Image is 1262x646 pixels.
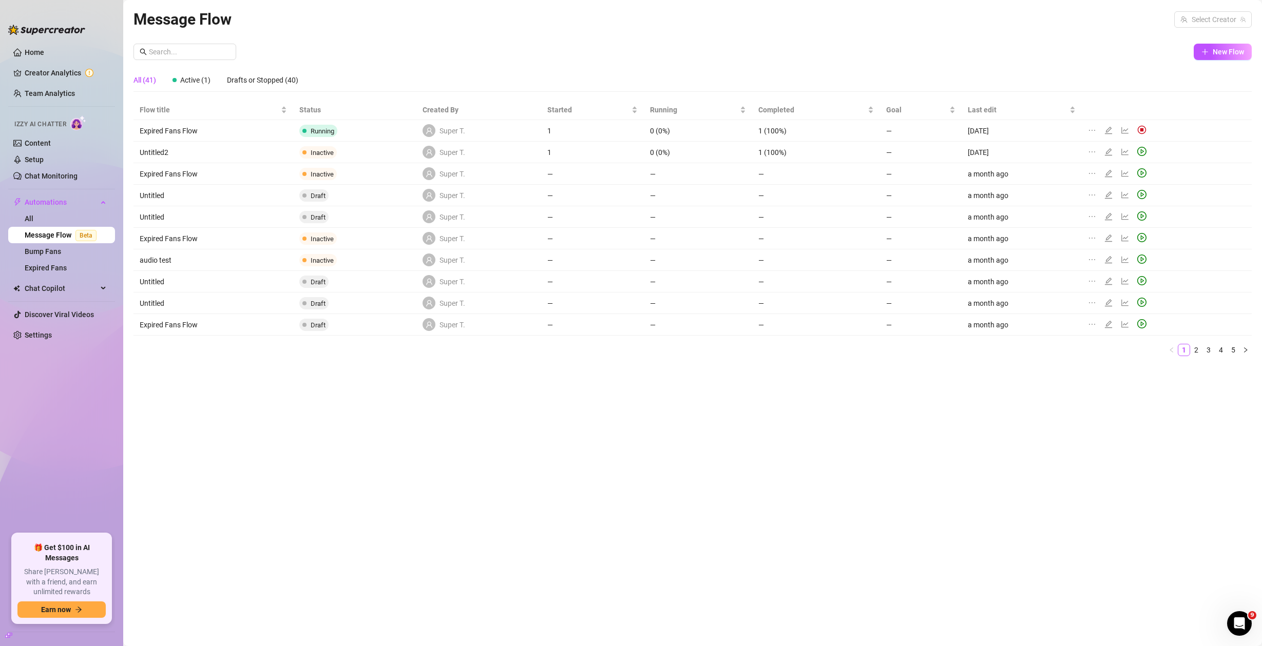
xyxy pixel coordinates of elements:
div: Drafts or Stopped (40) [227,74,298,86]
span: ellipsis [1088,277,1096,285]
span: ellipsis [1088,320,1096,328]
a: Setup [25,155,44,164]
td: a month ago [962,228,1082,249]
img: logo-BBDzfeDw.svg [8,25,85,35]
span: edit [1104,256,1113,264]
span: Super T. [439,298,465,309]
a: 2 [1191,344,1202,356]
li: 3 [1202,344,1215,356]
td: — [644,314,752,336]
span: arrow-right [75,606,82,613]
span: line-chart [1121,320,1129,328]
span: ellipsis [1088,234,1096,242]
td: Expired Fans Flow [133,228,293,249]
span: right [1242,347,1249,353]
li: Next Page [1239,344,1252,356]
span: Completed [758,104,866,115]
span: user [426,257,433,264]
span: Beta [75,230,97,241]
td: 0 (0%) [644,142,752,163]
span: line-chart [1121,234,1129,242]
td: — [644,249,752,271]
td: — [752,228,881,249]
img: AI Chatter [70,115,86,130]
td: — [541,292,644,314]
span: ellipsis [1088,212,1096,221]
span: Draft [311,300,326,307]
span: left [1169,347,1175,353]
th: Flow title [133,100,293,120]
span: Draft [311,321,326,329]
td: Expired Fans Flow [133,314,293,336]
span: Super T. [439,255,465,266]
span: Super T. [439,319,465,330]
span: Super T. [439,147,465,158]
span: user [426,192,433,199]
span: Inactive [311,170,334,178]
span: Draft [311,192,326,200]
span: user [426,300,433,307]
td: 1 (100%) [752,120,881,142]
th: Goal [880,100,962,120]
li: 1 [1178,344,1190,356]
button: left [1165,344,1178,356]
td: — [752,249,881,271]
span: user [426,321,433,328]
td: — [752,185,881,206]
a: Bump Fans [25,247,61,256]
div: All (41) [133,74,156,86]
span: Earn now [41,605,71,614]
span: Inactive [311,235,334,243]
a: 4 [1215,344,1227,356]
td: Untitled [133,206,293,228]
td: Untitled [133,271,293,292]
span: Draft [311,213,326,221]
a: Chat Monitoring [25,172,78,180]
span: play-circle [1137,276,1146,285]
th: Completed [752,100,881,120]
td: a month ago [962,185,1082,206]
th: Status [293,100,416,120]
td: — [880,185,962,206]
span: edit [1104,277,1113,285]
a: Message FlowBeta [25,231,101,239]
td: — [644,228,752,249]
td: a month ago [962,292,1082,314]
td: — [541,228,644,249]
td: Expired Fans Flow [133,120,293,142]
td: a month ago [962,163,1082,185]
td: — [880,314,962,336]
span: edit [1104,320,1113,328]
td: a month ago [962,314,1082,336]
span: edit [1104,234,1113,242]
span: Super T. [439,211,465,223]
span: user [426,170,433,178]
span: play-circle [1137,298,1146,307]
img: svg%3e [1137,125,1146,134]
span: line-chart [1121,277,1129,285]
td: — [880,292,962,314]
button: New Flow [1194,44,1252,60]
span: user [426,278,433,285]
span: Goal [886,104,947,115]
td: — [752,271,881,292]
td: 0 (0%) [644,120,752,142]
span: Super T. [439,168,465,180]
span: Izzy AI Chatter [14,120,66,129]
span: edit [1104,191,1113,199]
td: — [880,228,962,249]
span: line-chart [1121,212,1129,221]
th: Started [541,100,644,120]
span: plus [1201,48,1209,55]
td: — [541,185,644,206]
td: 1 [541,142,644,163]
span: Super T. [439,190,465,201]
span: line-chart [1121,256,1129,264]
td: — [752,206,881,228]
td: a month ago [962,206,1082,228]
td: — [541,163,644,185]
span: 🎁 Get $100 in AI Messages [17,543,106,563]
span: search [140,48,147,55]
a: Content [25,139,51,147]
td: [DATE] [962,142,1082,163]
